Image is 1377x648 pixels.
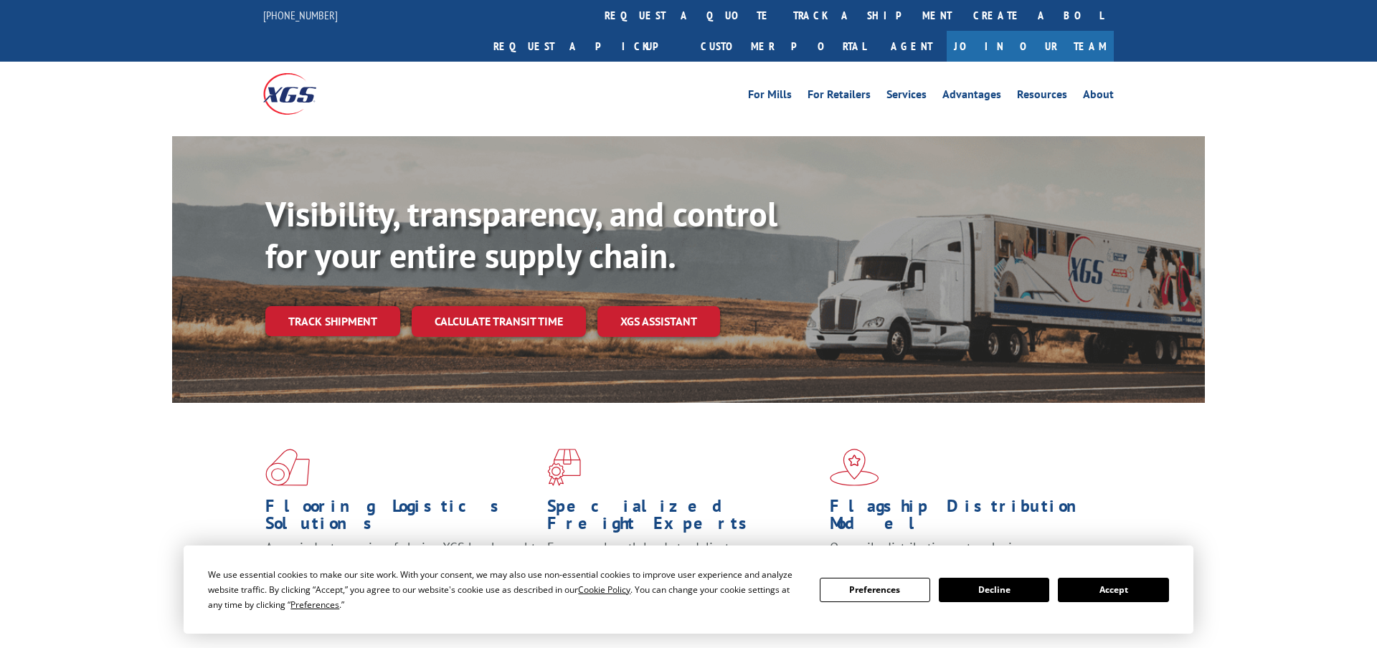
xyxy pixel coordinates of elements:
button: Preferences [820,578,930,602]
a: Customer Portal [690,31,876,62]
button: Accept [1058,578,1168,602]
a: XGS ASSISTANT [597,306,720,337]
a: Resources [1017,89,1067,105]
span: As an industry carrier of choice, XGS has brought innovation and dedication to flooring logistics... [265,539,536,590]
p: From overlength loads to delicate cargo, our experienced staff knows the best way to move your fr... [547,539,818,603]
a: For Mills [748,89,792,105]
div: We use essential cookies to make our site work. With your consent, we may also use non-essential ... [208,567,802,612]
a: For Retailers [808,89,871,105]
a: Track shipment [265,306,400,336]
b: Visibility, transparency, and control for your entire supply chain. [265,191,777,277]
span: Our agile distribution network gives you nationwide inventory management on demand. [830,539,1094,573]
a: Request a pickup [483,31,690,62]
a: Join Our Team [947,31,1114,62]
h1: Flooring Logistics Solutions [265,497,536,539]
h1: Specialized Freight Experts [547,497,818,539]
a: Advantages [942,89,1001,105]
div: Cookie Consent Prompt [184,545,1193,634]
span: Cookie Policy [578,583,630,596]
a: Services [886,89,927,105]
img: xgs-icon-total-supply-chain-intelligence-red [265,449,310,486]
button: Decline [939,578,1049,602]
h1: Flagship Distribution Model [830,497,1101,539]
a: Calculate transit time [412,306,586,337]
a: [PHONE_NUMBER] [263,8,338,22]
a: Agent [876,31,947,62]
a: About [1083,89,1114,105]
span: Preferences [290,599,339,611]
img: xgs-icon-flagship-distribution-model-red [830,449,879,486]
img: xgs-icon-focused-on-flooring-red [547,449,581,486]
